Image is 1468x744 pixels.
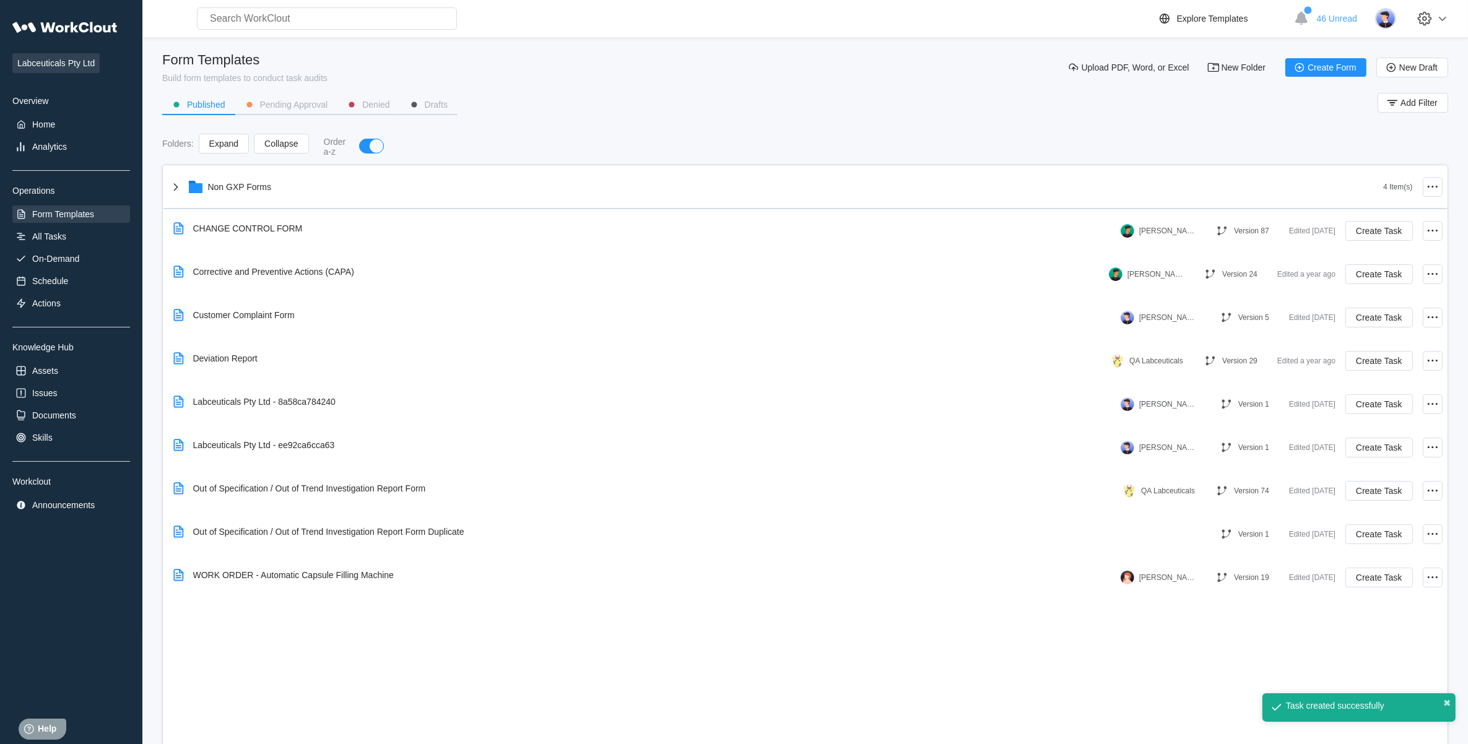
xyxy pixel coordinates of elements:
[1356,227,1402,235] span: Create Task
[260,100,328,109] div: Pending Approval
[1345,438,1412,457] button: Create Task
[193,267,354,277] div: Corrective and Preventive Actions (CAPA)
[32,209,94,219] div: Form Templates
[1277,267,1336,282] div: Edited a year ago
[1199,58,1276,77] button: New Folder
[1375,8,1396,29] img: user-5.png
[1289,483,1336,498] div: Edited [DATE]
[1308,63,1357,72] span: Create Form
[12,205,130,223] a: Form Templates
[1109,267,1123,281] img: user.png
[1082,63,1189,72] span: Upload PDF, Word, or Excel
[1383,183,1412,191] div: 4 Item(s)
[1222,357,1257,365] div: Version 29
[32,433,53,443] div: Skills
[1238,443,1269,452] div: Version 1
[193,527,464,537] div: Out of Specification / Out of Trend Investigation Report Form Duplicate
[162,95,235,114] button: Published
[32,142,67,152] div: Analytics
[1345,481,1412,501] button: Create Task
[1123,484,1136,498] img: giraffee.png
[1059,58,1199,77] button: Upload PDF, Word, or Excel
[32,119,55,129] div: Home
[1121,441,1134,454] img: user-5.png
[1234,227,1269,235] div: Version 87
[1345,308,1412,327] button: Create Task
[1139,400,1195,409] div: [PERSON_NAME]
[32,298,61,308] div: Actions
[12,342,130,352] div: Knowledge Hub
[1286,701,1384,711] div: Task created successfully
[1289,397,1336,412] div: Edited [DATE]
[1345,264,1412,284] button: Create Task
[12,384,130,402] a: Issues
[1139,443,1195,452] div: [PERSON_NAME]
[162,52,328,68] div: Form Templates
[1121,397,1134,411] img: user-5.png
[193,223,303,233] div: CHANGE CONTROL FORM
[12,272,130,290] a: Schedule
[1443,698,1451,708] button: close
[1177,14,1248,24] div: Explore Templates
[1289,527,1336,542] div: Edited [DATE]
[12,429,130,446] a: Skills
[1345,524,1412,544] button: Create Task
[1289,440,1336,455] div: Edited [DATE]
[32,254,79,264] div: On-Demand
[425,100,448,109] div: Drafts
[400,95,458,114] button: Drafts
[1111,354,1124,368] img: giraffee.png
[235,95,338,114] button: Pending Approval
[362,100,389,109] div: Denied
[1345,221,1412,241] button: Create Task
[1222,63,1266,72] span: New Folder
[1285,58,1366,77] button: Create Form
[1399,63,1438,72] span: New Draft
[209,139,238,148] span: Expand
[1157,11,1288,26] a: Explore Templates
[337,95,399,114] button: Denied
[1234,487,1269,495] div: Version 74
[32,366,58,376] div: Assets
[1356,270,1402,279] span: Create Task
[1127,270,1183,279] div: [PERSON_NAME]
[324,137,347,157] div: Order a-z
[1277,353,1336,368] div: Edited a year ago
[12,116,130,133] a: Home
[12,138,130,155] a: Analytics
[264,139,298,148] span: Collapse
[32,500,95,510] div: Announcements
[1238,313,1269,322] div: Version 5
[32,388,57,398] div: Issues
[1356,443,1402,452] span: Create Task
[12,186,130,196] div: Operations
[187,100,225,109] div: Published
[1289,223,1336,238] div: Edited [DATE]
[1345,351,1412,371] button: Create Task
[1345,394,1412,414] button: Create Task
[1238,400,1269,409] div: Version 1
[12,362,130,379] a: Assets
[1376,58,1448,77] button: New Draft
[1139,573,1195,582] div: [PERSON_NAME]
[1222,270,1257,279] div: Version 24
[1356,487,1402,495] span: Create Task
[208,182,271,192] div: Non GXP Forms
[32,276,68,286] div: Schedule
[193,310,295,320] div: Customer Complaint Form
[193,440,335,450] div: Labceuticals Pty Ltd - ee92ca6cca63
[1238,530,1269,539] div: Version 1
[162,139,194,149] div: Folders :
[12,295,130,312] a: Actions
[193,483,426,493] div: Out of Specification / Out of Trend Investigation Report Form
[1121,224,1134,238] img: user.png
[1356,313,1402,322] span: Create Task
[1234,573,1269,582] div: Version 19
[1356,400,1402,409] span: Create Task
[1139,227,1195,235] div: [PERSON_NAME]
[1317,14,1357,24] span: 46 Unread
[12,496,130,514] a: Announcements
[193,397,336,407] div: Labceuticals Pty Ltd - 8a58ca784240
[199,134,249,154] button: Expand
[197,7,457,30] input: Search WorkClout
